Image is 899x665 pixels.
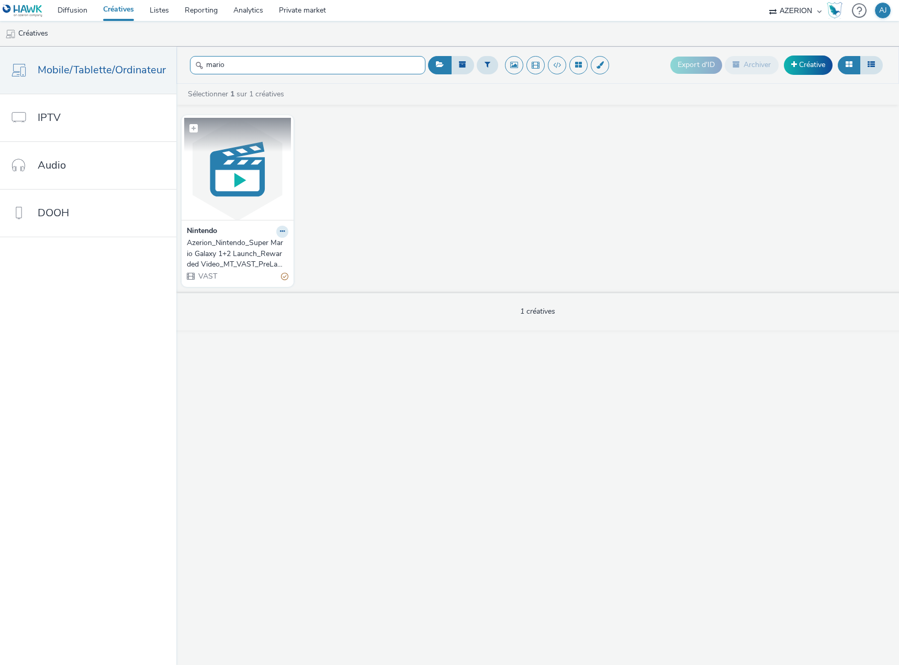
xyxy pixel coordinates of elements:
span: DOOH [38,205,69,220]
button: Grille [838,56,860,74]
button: Export d'ID [670,57,722,73]
div: AJ [879,3,887,18]
a: Azerion_Nintendo_Super Mario Galaxy 1+2 Launch_Rewarded Video_MT_VAST_PreLaunch_16/09-01/10 [187,238,288,270]
span: IPTV [38,110,61,125]
a: Sélectionner sur 1 créatives [187,89,288,99]
a: Hawk Academy [827,2,847,19]
span: Mobile/Tablette/Ordinateur [38,62,166,77]
span: VAST [197,271,217,281]
a: Créative [784,56,833,74]
input: Rechercher... [190,56,425,74]
img: mobile [5,29,16,39]
button: Liste [860,56,883,74]
strong: Nintendo [187,226,217,238]
span: Audio [38,158,66,173]
img: undefined Logo [3,4,43,17]
strong: 1 [230,89,234,99]
button: Archiver [725,56,779,74]
img: Hawk Academy [827,2,842,19]
div: Partiellement valide [281,271,288,282]
img: Azerion_Nintendo_Super Mario Galaxy 1+2 Launch_Rewarded Video_MT_VAST_PreLaunch_16/09-01/10 visual [184,118,291,220]
span: 1 créatives [520,306,555,316]
div: Azerion_Nintendo_Super Mario Galaxy 1+2 Launch_Rewarded Video_MT_VAST_PreLaunch_16/09-01/10 [187,238,284,270]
